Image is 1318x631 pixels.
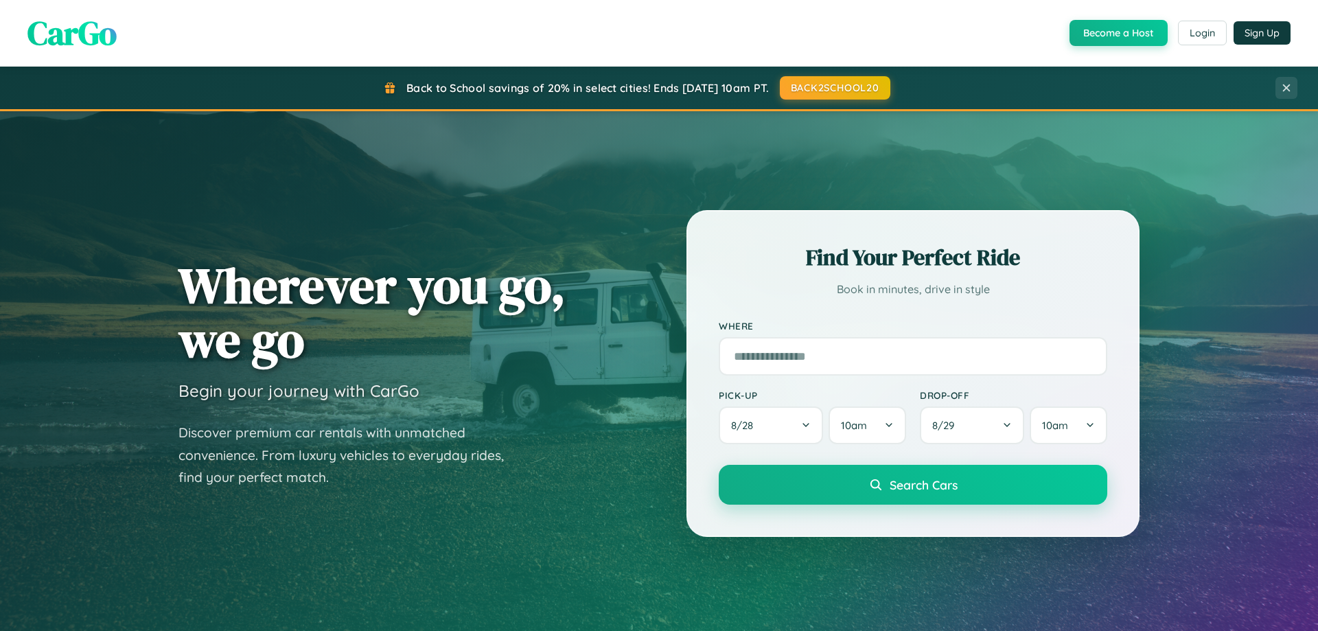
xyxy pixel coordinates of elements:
button: Sign Up [1234,21,1291,45]
button: 10am [1030,406,1107,444]
span: CarGo [27,10,117,56]
h1: Wherever you go, we go [178,258,566,367]
label: Pick-up [719,389,906,401]
h2: Find Your Perfect Ride [719,242,1107,273]
span: Search Cars [890,477,958,492]
span: 10am [841,419,867,432]
button: BACK2SCHOOL20 [780,76,890,100]
span: 8 / 28 [731,419,760,432]
span: 8 / 29 [932,419,961,432]
button: 10am [829,406,906,444]
span: Back to School savings of 20% in select cities! Ends [DATE] 10am PT. [406,81,769,95]
span: 10am [1042,419,1068,432]
button: 8/28 [719,406,823,444]
button: Search Cars [719,465,1107,505]
button: Become a Host [1070,20,1168,46]
h3: Begin your journey with CarGo [178,380,419,401]
p: Book in minutes, drive in style [719,279,1107,299]
label: Where [719,320,1107,332]
button: Login [1178,21,1227,45]
button: 8/29 [920,406,1024,444]
label: Drop-off [920,389,1107,401]
p: Discover premium car rentals with unmatched convenience. From luxury vehicles to everyday rides, ... [178,422,522,489]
